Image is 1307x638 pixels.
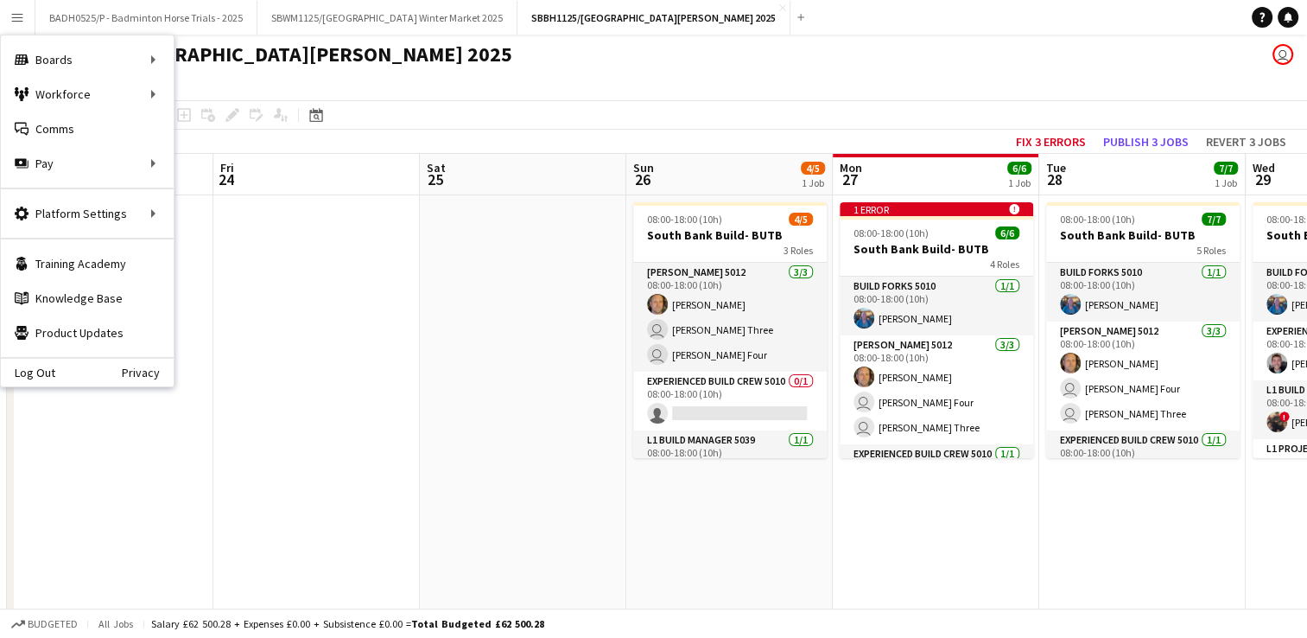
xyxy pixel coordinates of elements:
[633,431,827,489] app-card-role: L1 Build Manager 50391/108:00-18:00 (10h)
[257,1,517,35] button: SBWM1125/[GEOGRAPHIC_DATA] Winter Market 2025
[1,112,174,146] a: Comms
[1199,131,1293,153] button: Revert 3 jobs
[1250,169,1275,189] span: 29
[1046,160,1066,175] span: Tue
[840,444,1033,503] app-card-role: Experienced Build Crew 50101/1
[1,77,174,112] div: Workforce
[151,617,544,630] div: Salary £62 500.28 + Expenses £0.00 + Subsistence £0.00 =
[633,263,827,372] app-card-role: [PERSON_NAME] 50123/308:00-18:00 (10h)[PERSON_NAME] [PERSON_NAME] Three [PERSON_NAME] Four
[840,241,1033,257] h3: South Bank Build- BUTB
[1202,213,1226,226] span: 7/7
[840,202,1033,458] app-job-card: 1 error 08:00-18:00 (10h)6/6South Bank Build- BUTB4 RolesBuild Forks 50101/108:00-18:00 (10h)[PER...
[424,169,446,189] span: 25
[1008,176,1031,189] div: 1 Job
[35,1,257,35] button: BADH0525/P - Badminton Horse Trials - 2025
[1,281,174,316] a: Knowledge Base
[95,617,136,630] span: All jobs
[633,372,827,431] app-card-role: Experienced Build Crew 50100/108:00-18:00 (10h)
[427,160,446,175] span: Sat
[220,160,234,175] span: Fri
[1279,412,1290,422] span: !
[1046,227,1240,243] h3: South Bank Build- BUTB
[1196,244,1226,257] span: 5 Roles
[122,366,174,380] a: Privacy
[1009,131,1093,153] button: Fix 3 errors
[1096,131,1196,153] button: Publish 3 jobs
[1,146,174,181] div: Pay
[1214,162,1238,175] span: 7/7
[995,226,1019,239] span: 6/6
[840,202,1033,216] div: 1 error
[1046,322,1240,431] app-card-role: [PERSON_NAME] 50123/308:00-18:00 (10h)[PERSON_NAME] [PERSON_NAME] Four [PERSON_NAME] Three
[840,160,862,175] span: Mon
[837,169,862,189] span: 27
[1007,162,1031,175] span: 6/6
[1046,202,1240,458] app-job-card: 08:00-18:00 (10h)7/7South Bank Build- BUTB5 RolesBuild Forks 50101/108:00-18:00 (10h)[PERSON_NAME...
[990,258,1019,271] span: 4 Roles
[647,213,722,226] span: 08:00-18:00 (10h)
[1,196,174,231] div: Platform Settings
[1272,44,1293,65] app-user-avatar: Grace Shorten
[1044,169,1066,189] span: 28
[633,160,654,175] span: Sun
[218,169,234,189] span: 24
[28,618,78,630] span: Budgeted
[1,316,174,350] a: Product Updates
[853,226,929,239] span: 08:00-18:00 (10h)
[9,615,80,634] button: Budgeted
[631,169,654,189] span: 26
[840,277,1033,335] app-card-role: Build Forks 50101/108:00-18:00 (10h)[PERSON_NAME]
[14,41,512,67] h1: SBBH1125/[GEOGRAPHIC_DATA][PERSON_NAME] 2025
[784,244,813,257] span: 3 Roles
[1215,176,1237,189] div: 1 Job
[633,227,827,243] h3: South Bank Build- BUTB
[1253,160,1275,175] span: Wed
[801,162,825,175] span: 4/5
[1,42,174,77] div: Boards
[517,1,790,35] button: SBBH1125/[GEOGRAPHIC_DATA][PERSON_NAME] 2025
[1046,263,1240,322] app-card-role: Build Forks 50101/108:00-18:00 (10h)[PERSON_NAME]
[789,213,813,226] span: 4/5
[1060,213,1135,226] span: 08:00-18:00 (10h)
[633,202,827,458] app-job-card: 08:00-18:00 (10h)4/5South Bank Build- BUTB3 Roles[PERSON_NAME] 50123/308:00-18:00 (10h)[PERSON_NA...
[840,335,1033,444] app-card-role: [PERSON_NAME] 50123/308:00-18:00 (10h)[PERSON_NAME] [PERSON_NAME] Four [PERSON_NAME] Three
[802,176,824,189] div: 1 Job
[1046,431,1240,489] app-card-role: Experienced Build Crew 50101/108:00-18:00 (10h)
[1,366,55,380] a: Log Out
[1,246,174,281] a: Training Academy
[411,617,544,630] span: Total Budgeted £62 500.28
